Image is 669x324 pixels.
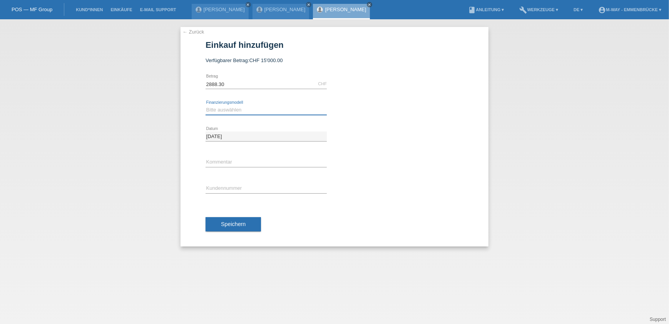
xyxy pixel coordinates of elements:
i: book [468,6,476,14]
a: close [246,2,251,7]
a: Einkäufe [107,7,136,12]
a: POS — MF Group [12,7,52,12]
i: close [368,3,371,7]
a: bookAnleitung ▾ [464,7,508,12]
i: build [520,6,527,14]
a: close [306,2,311,7]
a: [PERSON_NAME] [204,7,245,12]
h1: Einkauf hinzufügen [206,40,463,50]
span: Speichern [221,221,246,227]
i: account_circle [598,6,606,14]
a: ← Zurück [182,29,204,35]
i: close [307,3,311,7]
a: Kund*innen [72,7,107,12]
a: Support [650,317,666,322]
a: [PERSON_NAME] [325,7,366,12]
a: buildWerkzeuge ▾ [516,7,562,12]
a: [PERSON_NAME] [264,7,306,12]
button: Speichern [206,217,261,232]
i: close [246,3,250,7]
a: account_circlem-way - Emmenbrücke ▾ [594,7,665,12]
div: CHF [318,81,327,86]
a: close [367,2,372,7]
div: Verfügbarer Betrag: [206,57,463,63]
a: E-Mail Support [136,7,180,12]
span: CHF 15'000.00 [249,57,283,63]
a: DE ▾ [570,7,587,12]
